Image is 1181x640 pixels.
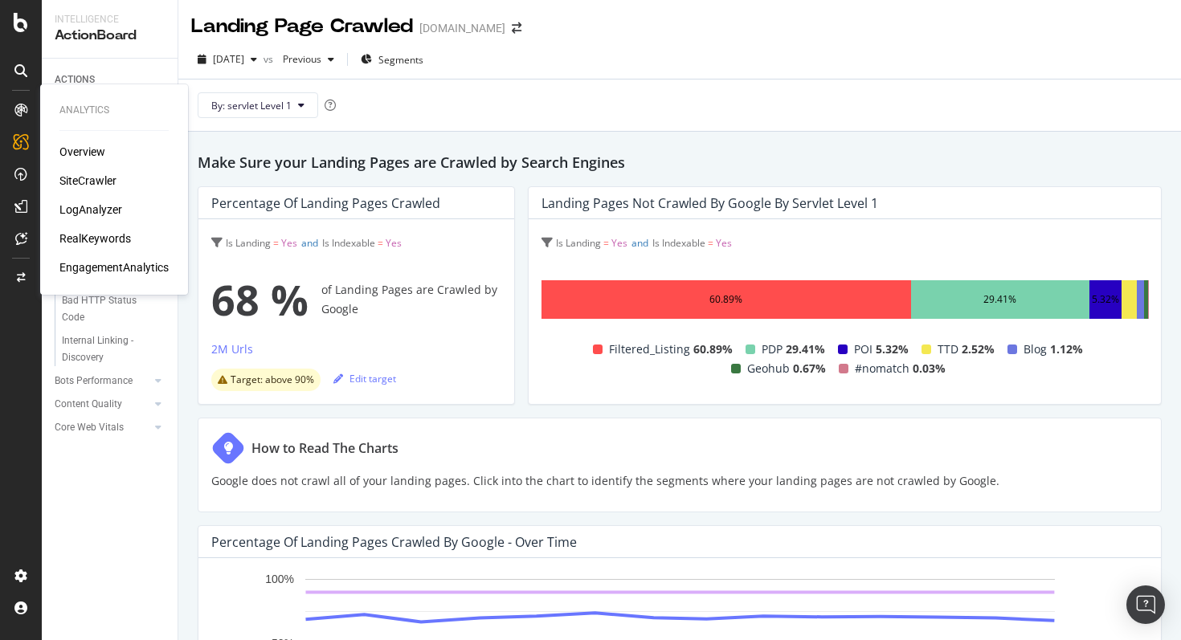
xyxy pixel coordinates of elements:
span: Yes [386,236,402,250]
span: 2025 Sep. 1st [213,52,244,66]
span: By: servlet Level 1 [211,99,292,112]
span: vs [264,52,276,66]
div: Open Intercom Messenger [1126,585,1165,624]
span: 68 % [211,267,309,332]
div: Edit target [333,372,396,385]
a: LogAnalyzer [59,202,122,218]
span: 0.03% [913,359,946,378]
span: 60.89% [693,340,733,359]
span: 5.32% [876,340,909,359]
div: How to Read The Charts [251,438,398,458]
div: Analytics [59,104,169,117]
div: ACTIONS [55,71,95,88]
h2: Make Sure your Landing Pages are Crawled by Search Engines [198,151,1162,173]
div: Internal Linking - Discovery [62,332,153,366]
span: Filtered_Listing [609,340,690,359]
a: Bad HTTP Status Code [62,292,166,326]
div: of Landing Pages are Crawled by Google [211,267,501,332]
div: Core Web Vitals [55,419,124,436]
span: Is Landing [556,236,601,250]
button: Edit target [333,365,396,391]
div: Content Quality [55,396,122,413]
span: 29.41% [786,340,825,359]
div: arrow-right-arrow-left [512,22,521,34]
span: = [708,236,713,250]
text: 100% [265,573,294,586]
span: Yes [716,236,732,250]
a: SiteCrawler [59,173,116,189]
span: PDP [762,340,783,359]
span: Is Indexable [652,236,705,250]
span: Is Indexable [322,236,375,250]
a: ACTIONS [55,71,166,88]
div: 60.89% [709,290,742,309]
a: Overview [59,144,105,160]
a: RealKeywords [59,230,131,247]
span: Segments [378,53,423,67]
div: Landing Page Crawled [191,13,413,40]
button: [DATE] [191,47,264,72]
div: Landing Pages not Crawled by Google by servlet Level 1 [541,195,878,211]
span: 0.67% [793,359,826,378]
span: Blog [1024,340,1047,359]
span: = [378,236,383,250]
span: TTD [938,340,958,359]
span: Geohub [747,359,790,378]
div: Bad HTTP Status Code [62,292,152,326]
button: 2M Urls [211,340,253,365]
div: 5.32% [1092,290,1119,309]
span: #nomatch [855,359,909,378]
button: Segments [354,47,430,72]
div: Intelligence [55,13,165,26]
div: 2M Urls [211,341,253,357]
span: = [603,236,609,250]
span: Yes [281,236,297,250]
div: [DOMAIN_NAME] [419,20,505,36]
p: Google does not crawl all of your landing pages. Click into the chart to identify the segments wh... [211,471,999,491]
button: By: servlet Level 1 [198,92,318,118]
span: Yes [611,236,627,250]
a: Content Quality [55,396,150,413]
span: and [301,236,318,250]
span: Target: above 90% [231,375,314,385]
span: = [273,236,279,250]
a: Bots Performance [55,373,150,389]
span: Is Landing [226,236,271,250]
div: Bots Performance [55,373,133,389]
div: ActionBoard [55,26,165,45]
a: Internal Linking - Discovery [62,332,166,366]
div: warning label [211,369,321,391]
span: and [631,236,648,250]
span: 2.52% [962,340,995,359]
span: Previous [276,52,321,66]
div: Percentage of Landing Pages Crawled by Google - Over Time [211,534,577,550]
a: EngagementAnalytics [59,259,169,275]
div: 29.41% [983,290,1016,309]
div: Percentage of Landing Pages Crawled [211,195,440,211]
button: Previous [276,47,341,72]
a: Core Web Vitals [55,419,150,436]
span: 1.12% [1050,340,1083,359]
span: POI [854,340,872,359]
